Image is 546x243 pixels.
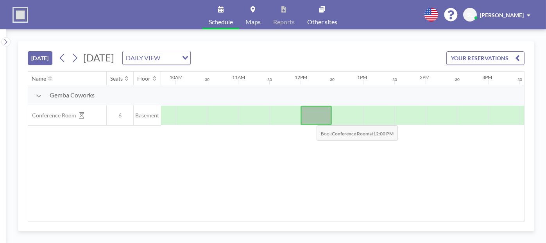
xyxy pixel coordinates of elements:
[373,131,394,137] b: 12:00 PM
[357,74,367,80] div: 1PM
[32,75,47,82] div: Name
[50,91,95,99] span: Gemba Coworks
[392,77,397,82] div: 30
[317,125,398,141] span: Book at
[111,75,123,82] div: Seats
[267,77,272,82] div: 30
[455,77,460,82] div: 30
[83,52,114,63] span: [DATE]
[480,12,524,18] span: [PERSON_NAME]
[332,131,369,137] b: Conference Room
[295,74,307,80] div: 12PM
[245,19,261,25] span: Maps
[138,75,151,82] div: Floor
[124,53,162,63] span: DAILY VIEW
[232,74,245,80] div: 11AM
[28,112,76,119] span: Conference Room
[134,112,161,119] span: Basement
[330,77,335,82] div: 30
[273,19,295,25] span: Reports
[467,11,473,18] span: SL
[170,74,183,80] div: 10AM
[123,51,190,65] div: Search for option
[205,77,209,82] div: 30
[13,7,28,23] img: organization-logo
[420,74,430,80] div: 2PM
[307,19,337,25] span: Other sites
[446,51,525,65] button: YOUR RESERVATIONS
[28,51,52,65] button: [DATE]
[209,19,233,25] span: Schedule
[482,74,492,80] div: 3PM
[107,112,133,119] span: 6
[517,77,522,82] div: 30
[163,53,177,63] input: Search for option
